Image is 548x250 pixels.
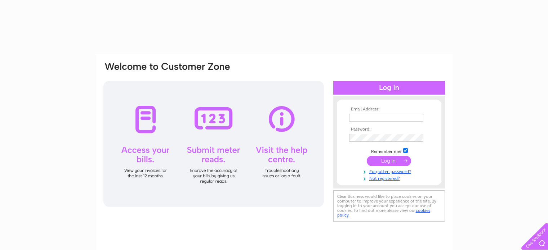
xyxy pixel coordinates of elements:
a: Not registered? [349,174,431,181]
div: Clear Business would like to place cookies on your computer to improve your experience of the sit... [333,190,445,222]
th: Password: [347,127,431,132]
input: Submit [367,156,411,166]
td: Remember me? [347,147,431,154]
a: cookies policy [337,208,430,218]
th: Email Address: [347,107,431,112]
a: Forgotten password? [349,168,431,174]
